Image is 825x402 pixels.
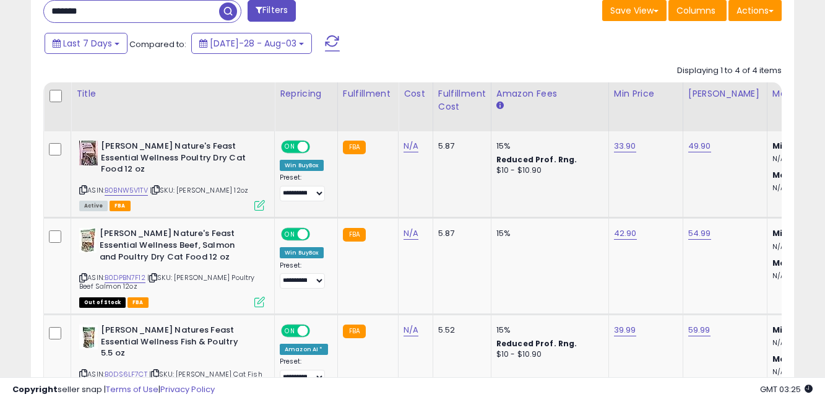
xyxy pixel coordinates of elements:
img: 51xfQEk1H1L._SL40_.jpg [79,228,97,253]
a: B0DPBN7F12 [105,273,145,283]
strong: Copyright [12,383,58,395]
button: Last 7 Days [45,33,127,54]
span: | SKU: [PERSON_NAME] Poultry Beef Salmon 12oz [79,273,255,291]
a: B0BNW5V1TV [105,185,148,196]
b: [PERSON_NAME] Natures Feast Essential Wellness Fish & Poultry 5.5 oz [101,325,251,362]
span: | SKU: [PERSON_NAME] 12oz [150,185,248,195]
b: [PERSON_NAME] Nature's Feast Essential Wellness Beef, Salmon and Poultry Dry Cat Food 12 oz [100,228,250,266]
div: Preset: [280,261,328,289]
div: seller snap | | [12,384,215,396]
span: OFF [308,142,328,152]
span: ON [282,326,298,336]
a: 33.90 [614,140,636,152]
div: 5.52 [438,325,482,336]
span: Compared to: [129,38,186,50]
a: 42.90 [614,227,637,240]
small: FBA [343,141,366,154]
div: Displaying 1 to 4 of 4 items [677,65,782,77]
b: [PERSON_NAME] Nature's Feast Essential Wellness Poultry Dry Cat Food 12 oz [101,141,251,178]
div: Preset: [280,357,328,385]
span: OFF [308,229,328,240]
div: Preset: [280,173,328,201]
div: Win BuyBox [280,247,324,258]
span: Columns [676,4,715,17]
div: Cost [404,87,428,100]
b: Reduced Prof. Rng. [496,154,577,165]
div: ASIN: [79,228,265,306]
a: Terms of Use [106,383,158,395]
a: 54.99 [688,227,711,240]
div: Min Price [614,87,678,100]
span: ON [282,142,298,152]
small: FBA [343,325,366,338]
div: Fulfillment [343,87,393,100]
img: 41nZdTPUSfL._SL40_.jpg [79,325,98,349]
div: Title [76,87,269,100]
div: Win BuyBox [280,160,324,171]
small: FBA [343,228,366,242]
a: 49.90 [688,140,711,152]
div: Amazon Fees [496,87,603,100]
span: 2025-08-11 03:25 GMT [760,383,813,395]
div: 15% [496,325,599,336]
span: All listings currently available for purchase on Amazon [79,201,108,211]
span: ON [282,229,298,240]
button: [DATE]-28 - Aug-03 [191,33,312,54]
a: Privacy Policy [160,383,215,395]
b: Min: [772,140,791,152]
a: 59.99 [688,324,711,336]
b: Max: [772,353,794,365]
span: [DATE]-28 - Aug-03 [210,37,296,50]
div: Repricing [280,87,332,100]
a: N/A [404,140,418,152]
span: FBA [110,201,131,211]
div: 5.87 [438,141,482,152]
div: $10 - $10.90 [496,165,599,176]
div: 15% [496,228,599,239]
span: FBA [127,297,149,308]
b: Max: [772,169,794,181]
img: 518Ltu0jYnL._SL40_.jpg [79,141,98,165]
span: OFF [308,326,328,336]
b: Max: [772,257,794,269]
div: 15% [496,141,599,152]
div: Amazon AI * [280,344,328,355]
div: $10 - $10.90 [496,349,599,360]
b: Min: [772,324,791,336]
a: N/A [404,227,418,240]
a: N/A [404,324,418,336]
span: All listings that are currently out of stock and unavailable for purchase on Amazon [79,297,126,308]
b: Min: [772,227,791,239]
span: Last 7 Days [63,37,112,50]
small: Amazon Fees. [496,100,504,111]
div: ASIN: [79,141,265,209]
div: [PERSON_NAME] [688,87,762,100]
div: 5.87 [438,228,482,239]
div: Fulfillment Cost [438,87,486,113]
b: Reduced Prof. Rng. [496,338,577,349]
a: 39.99 [614,324,636,336]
